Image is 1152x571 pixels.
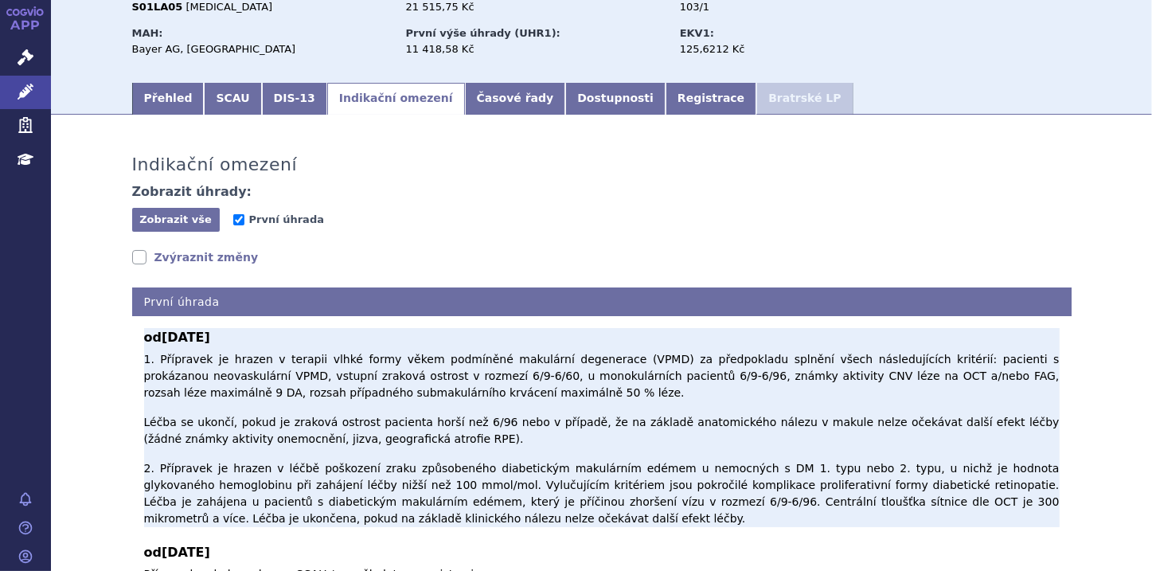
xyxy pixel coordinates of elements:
span: [MEDICAL_DATA] [186,1,273,13]
span: [DATE] [162,545,210,560]
span: Zobrazit vše [139,213,212,225]
div: Bayer AG, [GEOGRAPHIC_DATA] [132,42,391,57]
a: Přehled [132,83,205,115]
strong: S01LA05 [132,1,183,13]
a: Zvýraznit změny [132,249,259,265]
strong: EKV1: [680,27,714,39]
div: 11 418,58 Kč [406,42,665,57]
button: Zobrazit vše [132,208,220,232]
h3: Indikační omezení [132,154,298,175]
strong: MAH: [132,27,163,39]
strong: První výše úhrady (UHR1): [406,27,560,39]
a: Časové řady [465,83,566,115]
a: Indikační omezení [327,83,465,115]
a: Registrace [666,83,756,115]
span: [DATE] [162,330,210,345]
h4: Zobrazit úhrady: [132,184,252,200]
h4: První úhrada [132,287,1072,317]
p: 1. Přípravek je hrazen v terapii vlhké formy věkem podmíněné makulární degenerace (VPMD) za předp... [144,351,1060,527]
a: Dostupnosti [565,83,666,115]
a: DIS-13 [262,83,327,115]
b: od [144,328,1060,347]
span: První úhrada [249,213,324,225]
div: 125,6212 Kč [680,42,859,57]
b: od [144,543,1060,562]
a: SCAU [204,83,261,115]
input: První úhrada [233,214,244,225]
